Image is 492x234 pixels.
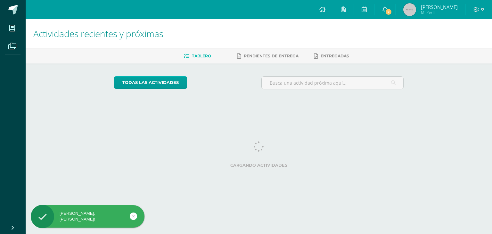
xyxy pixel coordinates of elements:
span: Entregadas [321,54,349,58]
img: 45x45 [403,3,416,16]
a: todas las Actividades [114,76,187,89]
span: 2 [385,8,392,15]
span: Actividades recientes y próximas [33,28,163,40]
input: Busca una actividad próxima aquí... [262,77,404,89]
a: Tablero [184,51,211,61]
a: Entregadas [314,51,349,61]
a: Pendientes de entrega [237,51,299,61]
label: Cargando actividades [114,163,404,168]
span: [PERSON_NAME] [421,4,458,10]
span: Mi Perfil [421,10,458,15]
span: Pendientes de entrega [244,54,299,58]
div: [PERSON_NAME], [PERSON_NAME]! [31,211,144,222]
span: Tablero [192,54,211,58]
